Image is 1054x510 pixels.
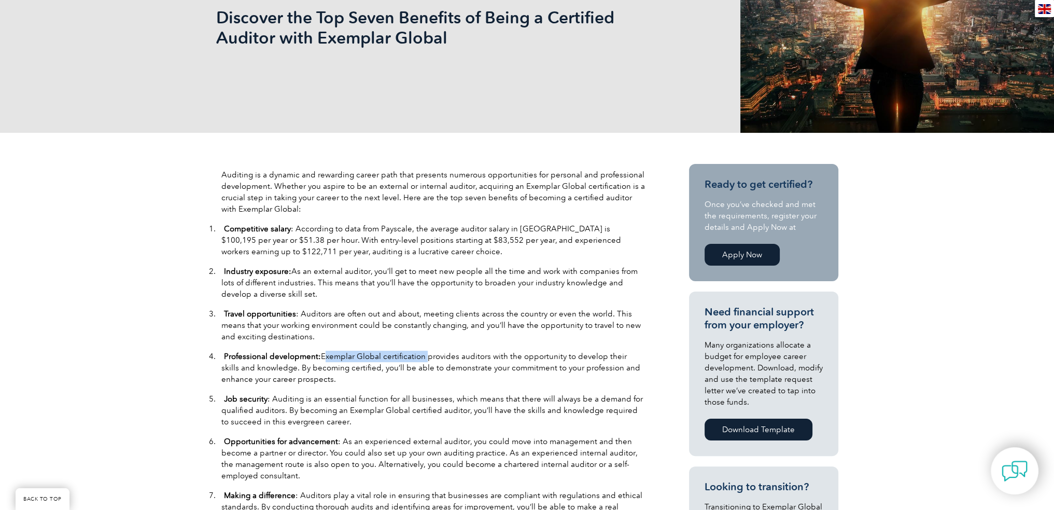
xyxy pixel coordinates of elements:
[221,308,647,342] p: 3. : Auditors are often out and about, meeting clients across the country or even the world. This...
[705,480,823,493] h3: Looking to transition?
[221,266,647,300] p: 2. As an external auditor, you’ll get to meet new people all the time and work with companies fro...
[16,488,69,510] a: BACK TO TOP
[221,169,647,215] p: Auditing is a dynamic and rewarding career path that presents numerous opportunities for personal...
[221,393,647,428] p: 5. : Auditing is an essential function for all businesses, which means that there will always be ...
[224,491,296,500] b: Making a difference
[221,436,647,481] p: 6. : As an experienced external auditor, you could move into management and then become a partner...
[224,352,321,361] b: Professional development:
[221,223,647,257] p: 1. : According to data from Payscale, the average auditor salary in [GEOGRAPHIC_DATA] is $100,195...
[224,224,291,233] b: Competitive salary
[705,339,823,408] p: Many organizations allocate a budget for employee career development. Download, modify and use th...
[705,199,823,233] p: Once you’ve checked and met the requirements, register your details and Apply Now at
[224,267,291,276] b: Industry exposure:
[1038,4,1051,14] img: en
[705,419,812,440] a: Download Template
[705,244,780,266] a: Apply Now
[224,309,296,319] b: Travel opportunities
[224,437,338,446] b: Opportunities for advancement
[216,7,614,48] h1: Discover the Top Seven Benefits of Being a Certified Auditor with Exemplar Global
[705,178,823,191] h3: Ready to get certified?
[224,394,268,404] b: Job security
[705,306,823,332] h3: Need financial support from your employer?
[1002,458,1028,484] img: contact-chat.png
[221,351,647,385] p: 4. Exemplar Global certification provides auditors with the opportunity to develop their skills a...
